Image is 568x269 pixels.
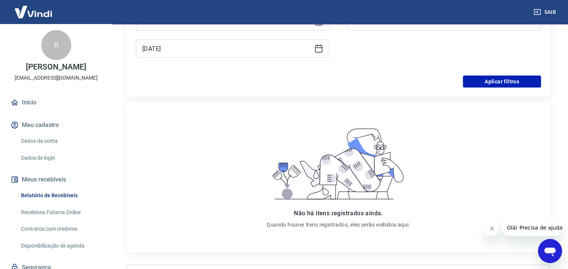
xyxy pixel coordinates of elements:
[9,94,103,111] a: Início
[484,221,499,236] iframe: Fechar mensagem
[532,5,559,19] button: Sair
[538,239,562,263] iframe: Botão para abrir a janela de mensagens
[18,221,103,237] a: Contratos com credores
[502,219,562,236] iframe: Mensagem da empresa
[18,205,103,220] a: Recebíveis Futuros Online
[9,171,103,188] button: Meus recebíveis
[294,210,383,217] span: Não há itens registrados ainda.
[5,5,63,11] span: Olá! Precisa de ajuda?
[15,74,98,82] p: [EMAIL_ADDRESS][DOMAIN_NAME]
[9,0,58,23] img: Vindi
[18,238,103,254] a: Disponibilização de agenda
[463,76,541,88] button: Aplicar filtros
[18,188,103,203] a: Relatório de Recebíveis
[26,63,86,71] p: [PERSON_NAME]
[9,117,103,133] button: Meu cadastro
[18,133,103,149] a: Dados da conta
[18,150,103,166] a: Dados de login
[142,43,311,54] input: Data final
[41,30,71,60] div: R
[267,221,410,228] p: Quando houver itens registrados, eles serão exibidos aqui.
